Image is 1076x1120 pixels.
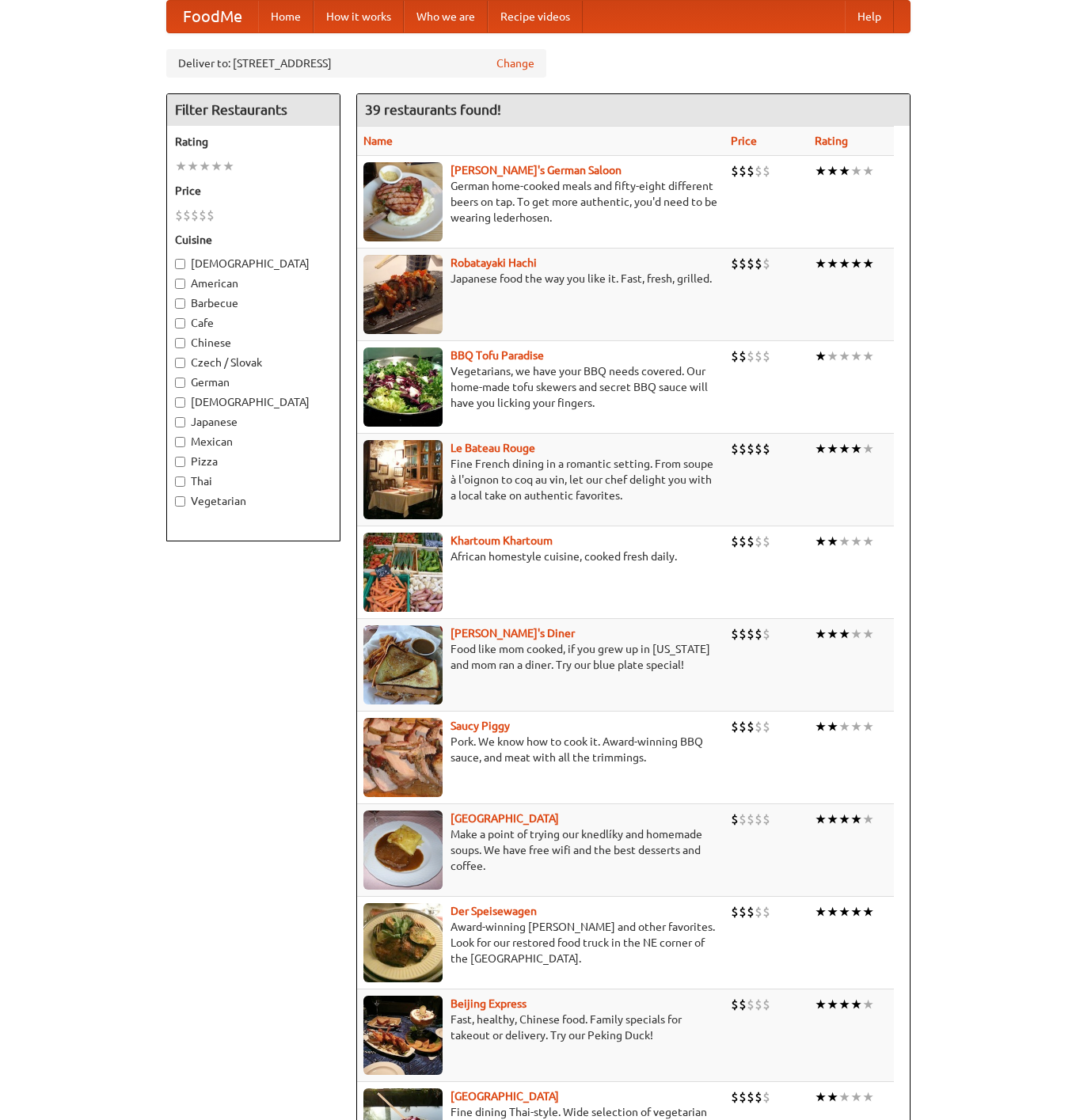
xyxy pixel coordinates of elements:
[755,440,762,457] li: $
[175,295,332,311] label: Barbecue
[845,1,894,32] a: Help
[827,811,838,828] li: ★
[862,625,874,643] li: ★
[739,625,747,643] li: $
[175,374,332,390] label: German
[838,903,850,921] li: ★
[451,1090,559,1103] b: [GEOGRAPHIC_DATA]
[747,811,755,828] li: $
[451,812,559,825] a: [GEOGRAPHIC_DATA]
[175,158,187,175] li: ★
[222,158,234,175] li: ★
[755,996,762,1013] li: $
[739,811,747,828] li: $
[755,811,762,828] li: $
[175,298,185,309] input: Barbecue
[211,158,222,175] li: ★
[838,718,850,735] li: ★
[755,255,762,272] li: $
[762,811,770,828] li: $
[739,718,747,735] li: $
[175,496,185,507] input: Vegetarian
[363,919,718,966] p: Award-winning [PERSON_NAME] and other favorites. Look for our restored food truck in the NE corne...
[838,811,850,828] li: ★
[731,996,739,1013] li: $
[363,625,443,704] img: sallys.jpg
[827,533,838,550] li: ★
[862,255,874,272] li: ★
[175,134,332,150] h5: Rating
[755,1088,762,1106] li: $
[175,232,332,248] h5: Cuisine
[363,533,443,612] img: khartoum.jpg
[838,162,850,180] li: ★
[363,718,443,797] img: saucy.jpg
[363,811,443,890] img: czechpoint.jpg
[827,162,838,180] li: ★
[762,996,770,1013] li: $
[199,207,207,224] li: $
[363,363,718,411] p: Vegetarians, we have your BBQ needs covered. Our home-made tofu skewers and secret BBQ sauce will...
[762,533,770,550] li: $
[747,625,755,643] li: $
[191,207,199,224] li: $
[747,718,755,735] li: $
[175,358,185,368] input: Czech / Slovak
[175,493,332,509] label: Vegetarian
[404,1,488,32] a: Who we are
[167,94,340,126] h4: Filter Restaurants
[363,347,443,427] img: tofuparadise.jpg
[755,162,762,180] li: $
[199,158,211,175] li: ★
[363,641,718,673] p: Food like mom cooked, if you grew up in [US_STATE] and mom ran a diner. Try our blue plate special!
[363,135,393,147] a: Name
[175,207,183,224] li: $
[739,996,747,1013] li: $
[747,162,755,180] li: $
[862,811,874,828] li: ★
[451,905,537,917] b: Der Speisewagen
[815,440,827,457] li: ★
[762,903,770,921] li: $
[451,997,527,1010] a: Beijing Express
[815,255,827,272] li: ★
[175,454,332,469] label: Pizza
[175,457,185,467] input: Pizza
[747,440,755,457] li: $
[850,440,862,457] li: ★
[862,903,874,921] li: ★
[451,349,544,362] b: BBQ Tofu Paradise
[739,162,747,180] li: $
[175,355,332,370] label: Czech / Slovak
[451,256,537,269] a: Robatayaki Hachi
[850,625,862,643] li: ★
[862,347,874,365] li: ★
[747,996,755,1013] li: $
[838,347,850,365] li: ★
[850,903,862,921] li: ★
[731,440,739,457] li: $
[175,259,185,269] input: [DEMOGRAPHIC_DATA]
[827,255,838,272] li: ★
[731,903,739,921] li: $
[762,162,770,180] li: $
[731,162,739,180] li: $
[166,49,546,78] div: Deliver to: [STREET_ADDRESS]
[451,627,575,640] a: [PERSON_NAME]'s Diner
[838,533,850,550] li: ★
[363,178,718,226] p: German home-cooked meals and fifty-eight different beers on tap. To get more authentic, you'd nee...
[496,55,534,71] a: Change
[862,162,874,180] li: ★
[827,1088,838,1106] li: ★
[755,347,762,365] li: $
[451,534,553,547] a: Khartoum Khartoum
[451,164,622,177] a: [PERSON_NAME]'s German Saloon
[363,440,443,519] img: bateaurouge.jpg
[363,456,718,503] p: Fine French dining in a romantic setting. From soupe à l'oignon to coq au vin, let our chef delig...
[175,417,185,427] input: Japanese
[762,718,770,735] li: $
[175,473,332,489] label: Thai
[175,394,332,410] label: [DEMOGRAPHIC_DATA]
